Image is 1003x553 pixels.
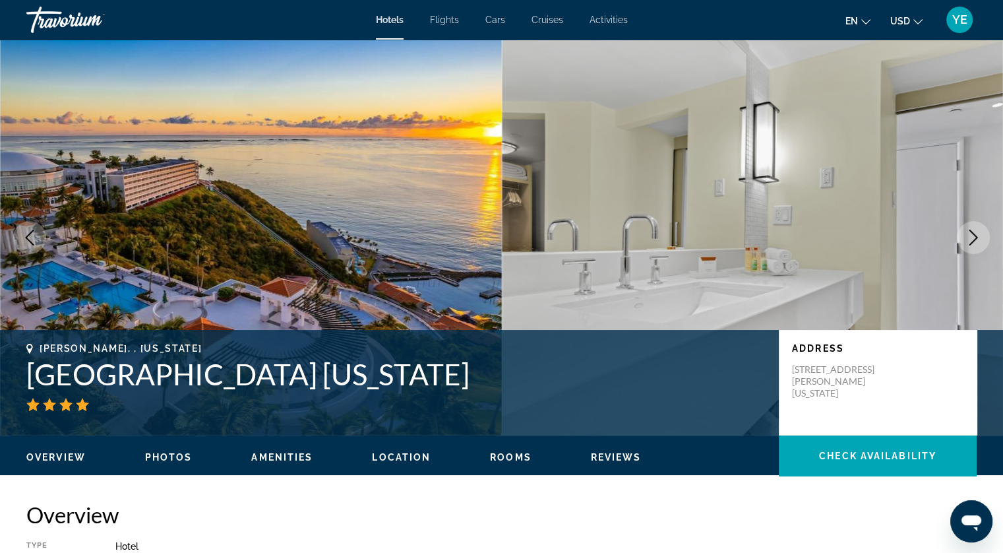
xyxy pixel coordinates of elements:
[26,452,86,463] span: Overview
[779,436,977,476] button: Check Availability
[591,452,642,463] span: Reviews
[792,343,963,354] p: Address
[26,451,86,463] button: Overview
[845,16,858,26] span: en
[792,364,897,399] p: [STREET_ADDRESS][PERSON_NAME][US_STATE]
[251,452,313,463] span: Amenities
[13,221,46,254] button: Previous image
[490,452,532,463] span: Rooms
[372,451,431,463] button: Location
[376,15,404,25] a: Hotels
[845,11,870,30] button: Change language
[251,451,313,463] button: Amenities
[490,451,532,463] button: Rooms
[115,541,977,552] div: Hotel
[591,451,642,463] button: Reviews
[145,451,193,463] button: Photos
[26,357,766,391] h1: [GEOGRAPHIC_DATA] [US_STATE]
[890,11,923,30] button: Change currency
[590,15,628,25] a: Activities
[485,15,505,25] a: Cars
[532,15,563,25] a: Cruises
[430,15,459,25] a: Flights
[145,452,193,463] span: Photos
[26,3,158,37] a: Travorium
[26,541,82,552] div: Type
[942,6,977,34] button: User Menu
[26,502,977,528] h2: Overview
[372,452,431,463] span: Location
[952,13,967,26] span: YE
[950,500,992,542] iframe: Button to launch messaging window
[40,343,202,354] span: [PERSON_NAME], , [US_STATE]
[819,451,936,461] span: Check Availability
[890,16,910,26] span: USD
[957,221,990,254] button: Next image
